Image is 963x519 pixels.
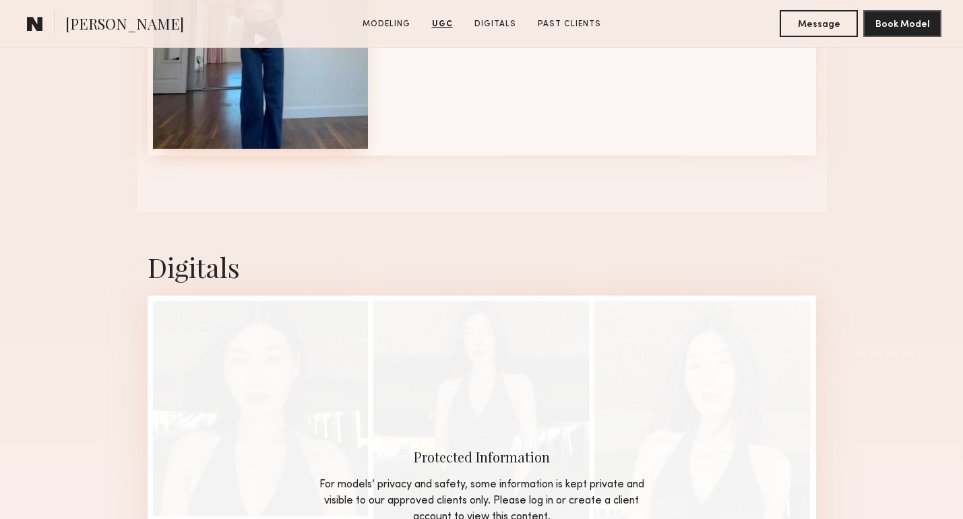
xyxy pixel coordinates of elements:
[469,18,522,30] a: Digitals
[357,18,416,30] a: Modeling
[780,10,858,37] button: Message
[310,448,654,466] div: Protected Information
[863,10,941,37] button: Book Model
[863,18,941,29] a: Book Model
[148,249,816,285] div: Digitals
[65,13,184,37] span: [PERSON_NAME]
[532,18,607,30] a: Past Clients
[427,18,458,30] a: UGC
